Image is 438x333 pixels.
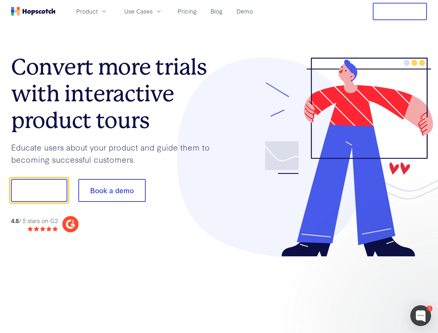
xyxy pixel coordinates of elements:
button: Book a demo [78,179,146,202]
div: 1 [427,306,432,311]
span: Product [76,7,98,16]
span: Use Cases [124,7,153,16]
a: Blog [208,6,225,17]
div: / 5 stars on G2 [11,216,58,225]
h1: Convert more trials with interactive product tours [11,54,219,134]
a: Home [11,7,55,16]
button: Free Trial [373,3,427,20]
button: Show me! [11,179,67,202]
p: Educate users about your product and guide them to becoming successful customers. [11,141,219,165]
button: Use Cases [120,6,166,17]
strong: 4.8 [11,216,19,224]
a: Demo [234,6,256,17]
button: Product [72,6,112,17]
a: Pricing [175,6,199,17]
